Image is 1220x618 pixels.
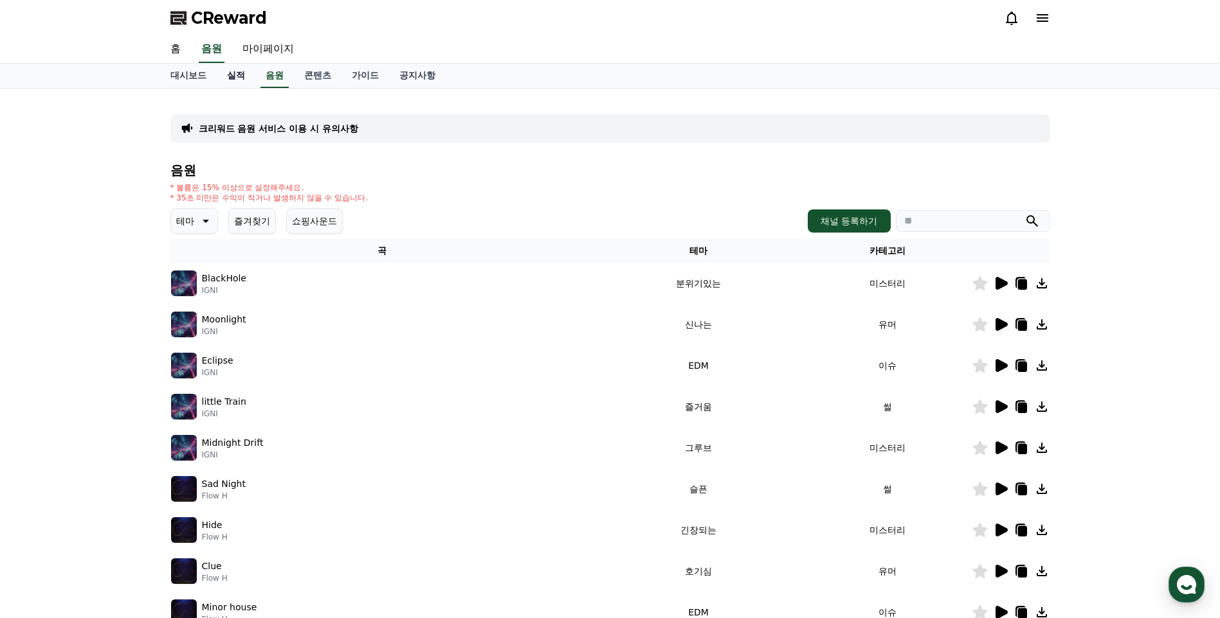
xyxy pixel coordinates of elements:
[170,239,594,263] th: 곡
[199,427,214,437] span: 설정
[594,468,803,509] td: 슬픈
[170,193,369,203] p: * 35초 미만은 수익이 적거나 발생하지 않을 수 있습니다.
[202,601,257,614] p: Minor house
[803,304,972,345] td: 유머
[803,239,972,263] th: 카테고리
[594,345,803,386] td: EDM
[202,313,246,326] p: Moonlight
[202,285,246,296] p: IGNI
[228,208,276,234] button: 즐겨찾기
[170,182,369,193] p: * 볼륨은 15% 이상으로 설정해주세요.
[202,395,246,409] p: little Train
[171,517,197,543] img: music
[594,427,803,468] td: 그루브
[4,407,85,439] a: 홈
[202,450,264,460] p: IGNI
[171,312,197,337] img: music
[166,407,247,439] a: 설정
[803,386,972,427] td: 썰
[202,573,228,583] p: Flow H
[594,509,803,551] td: 긴장되는
[170,208,218,234] button: 테마
[594,386,803,427] td: 즐거움
[41,427,48,437] span: 홈
[202,491,246,501] p: Flow H
[803,427,972,468] td: 미스터리
[217,64,255,88] a: 실적
[594,551,803,592] td: 호기심
[803,468,972,509] td: 썰
[171,558,197,584] img: music
[594,239,803,263] th: 테마
[199,122,358,135] a: 크리워드 음원 서비스 이용 시 유의사항
[341,64,389,88] a: 가이드
[389,64,446,88] a: 공지사항
[202,532,228,542] p: Flow H
[118,427,133,437] span: 대화
[171,394,197,419] img: music
[286,208,343,234] button: 쇼핑사운드
[171,476,197,502] img: music
[202,272,246,285] p: BlackHole
[202,436,264,450] p: Midnight Drift
[171,353,197,378] img: music
[202,560,222,573] p: Clue
[202,477,246,491] p: Sad Night
[202,367,233,378] p: IGNI
[202,409,246,419] p: IGNI
[202,326,246,337] p: IGNI
[160,64,217,88] a: 대시보드
[191,8,267,28] span: CReward
[808,209,890,233] button: 채널 등록하기
[803,345,972,386] td: 이슈
[160,36,191,63] a: 홈
[171,270,197,296] img: music
[170,163,1050,177] h4: 음원
[260,64,289,88] a: 음원
[803,509,972,551] td: 미스터리
[594,263,803,304] td: 분위기있는
[170,8,267,28] a: CReward
[594,304,803,345] td: 신나는
[803,551,972,592] td: 유머
[202,354,233,367] p: Eclipse
[85,407,166,439] a: 대화
[232,36,304,63] a: 마이페이지
[176,212,194,230] p: 테마
[202,518,223,532] p: Hide
[199,36,224,63] a: 음원
[803,263,972,304] td: 미스터리
[294,64,341,88] a: 콘텐츠
[171,435,197,461] img: music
